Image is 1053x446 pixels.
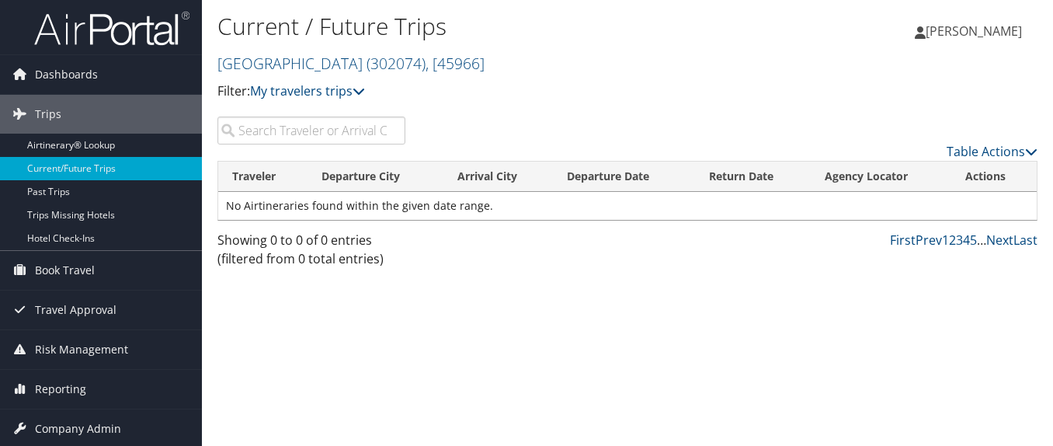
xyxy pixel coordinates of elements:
a: Prev [916,232,942,249]
span: [PERSON_NAME] [926,23,1022,40]
th: Departure Date: activate to sort column descending [553,162,696,192]
a: 2 [949,232,956,249]
th: Traveler: activate to sort column ascending [218,162,308,192]
a: [PERSON_NAME] [915,8,1037,54]
span: ( 302074 ) [367,53,426,74]
a: 1 [942,232,949,249]
th: Agency Locator: activate to sort column ascending [811,162,951,192]
th: Departure City: activate to sort column ascending [308,162,443,192]
a: My travelers trips [250,82,365,99]
h1: Current / Future Trips [217,10,764,43]
a: Next [986,232,1013,249]
span: Travel Approval [35,291,116,329]
p: Filter: [217,82,764,102]
span: Book Travel [35,251,95,290]
th: Return Date: activate to sort column ascending [695,162,811,192]
input: Search Traveler or Arrival City [217,117,405,145]
span: Trips [35,95,61,134]
span: Reporting [35,370,86,409]
a: 3 [956,232,963,249]
a: 5 [970,232,977,249]
img: airportal-logo.png [34,10,189,47]
span: Risk Management [35,330,128,369]
a: First [890,232,916,249]
td: No Airtineraries found within the given date range. [218,192,1037,220]
a: Last [1013,232,1037,249]
span: , [ 45966 ] [426,53,485,74]
a: Table Actions [947,143,1037,160]
div: Showing 0 to 0 of 0 entries (filtered from 0 total entries) [217,231,405,276]
th: Arrival City: activate to sort column ascending [443,162,553,192]
span: … [977,232,986,249]
span: Dashboards [35,55,98,94]
a: [GEOGRAPHIC_DATA] [217,53,485,74]
th: Actions [951,162,1037,192]
a: 4 [963,232,970,249]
